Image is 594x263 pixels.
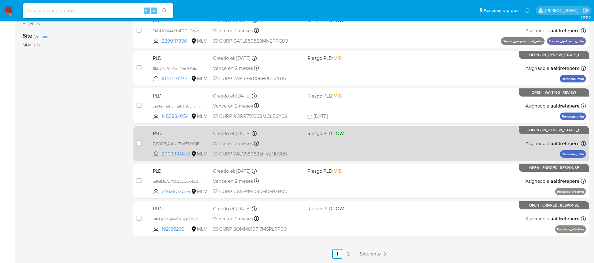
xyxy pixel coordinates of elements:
span: s [153,8,155,13]
a: Salir [583,7,589,14]
span: Accesos rápidos [483,7,519,14]
a: Notificaciones [525,8,530,13]
button: search-icon [158,6,171,15]
span: Alt [145,8,150,13]
p: alicia.aldreteperez@mercadolibre.com.mx [545,8,581,13]
span: 3.155.0 [581,15,591,20]
input: Buscar usuario o caso... [23,7,173,15]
